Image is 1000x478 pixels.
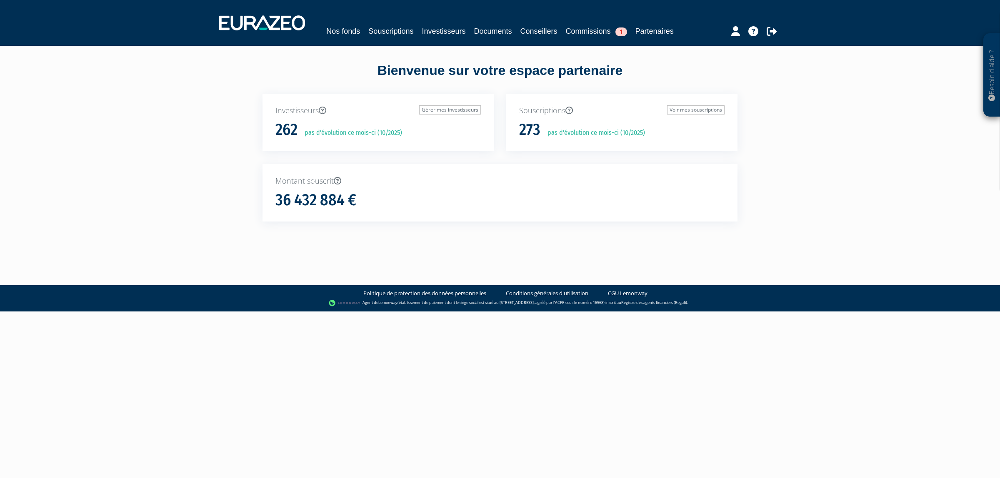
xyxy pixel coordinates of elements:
a: Documents [474,25,512,37]
a: Souscriptions [368,25,413,37]
div: - Agent de (établissement de paiement dont le siège social est situé au [STREET_ADDRESS], agréé p... [8,299,992,307]
a: Gérer mes investisseurs [419,105,481,115]
a: Investisseurs [422,25,465,37]
a: Commissions1 [566,25,627,37]
img: logo-lemonway.png [329,299,361,307]
h1: 273 [519,121,540,139]
a: Voir mes souscriptions [667,105,725,115]
a: Nos fonds [326,25,360,37]
p: Investisseurs [275,105,481,116]
p: Besoin d'aide ? [987,38,997,113]
div: Bienvenue sur votre espace partenaire [256,61,744,94]
a: Politique de protection des données personnelles [363,289,486,297]
h1: 36 432 884 € [275,192,356,209]
p: Montant souscrit [275,176,725,187]
a: Partenaires [635,25,674,37]
a: Conseillers [520,25,557,37]
a: Conditions générales d'utilisation [506,289,588,297]
p: Souscriptions [519,105,725,116]
a: CGU Lemonway [608,289,647,297]
p: pas d'évolution ce mois-ci (10/2025) [299,128,402,138]
h1: 262 [275,121,297,139]
img: 1732889491-logotype_eurazeo_blanc_rvb.png [219,15,305,30]
p: pas d'évolution ce mois-ci (10/2025) [542,128,645,138]
a: Lemonway [378,300,397,305]
a: Registre des agents financiers (Regafi) [621,300,687,305]
span: 1 [615,27,627,36]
